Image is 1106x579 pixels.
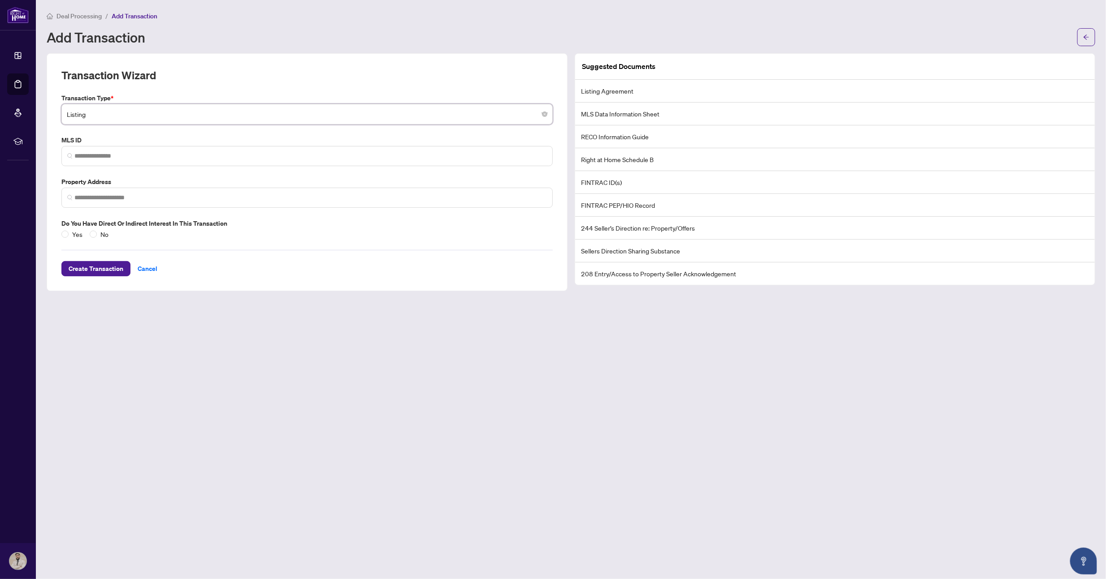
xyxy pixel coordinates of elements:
[61,261,130,276] button: Create Transaction
[575,171,1095,194] li: FINTRAC ID(s)
[9,553,26,570] img: Profile Icon
[1083,34,1089,40] span: arrow-left
[105,11,108,21] li: /
[61,93,553,103] label: Transaction Type
[67,153,73,159] img: search_icon
[575,125,1095,148] li: RECO Information Guide
[47,13,53,19] span: home
[1070,548,1097,575] button: Open asap
[56,12,102,20] span: Deal Processing
[575,194,1095,217] li: FINTRAC PEP/HIO Record
[575,103,1095,125] li: MLS Data Information Sheet
[542,112,547,117] span: close-circle
[61,135,553,145] label: MLS ID
[67,106,547,123] span: Listing
[575,148,1095,171] li: Right at Home Schedule B
[97,229,112,239] span: No
[575,80,1095,103] li: Listing Agreement
[575,217,1095,240] li: 244 Seller’s Direction re: Property/Offers
[47,30,145,44] h1: Add Transaction
[582,61,656,72] article: Suggested Documents
[112,12,157,20] span: Add Transaction
[575,240,1095,262] li: Sellers Direction Sharing Substance
[69,262,123,276] span: Create Transaction
[130,261,165,276] button: Cancel
[575,262,1095,285] li: 208 Entry/Access to Property Seller Acknowledgement
[61,177,553,187] label: Property Address
[7,7,29,23] img: logo
[138,262,157,276] span: Cancel
[69,229,86,239] span: Yes
[67,195,73,200] img: search_icon
[61,68,156,82] h2: Transaction Wizard
[61,219,553,228] label: Do you have direct or indirect interest in this transaction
